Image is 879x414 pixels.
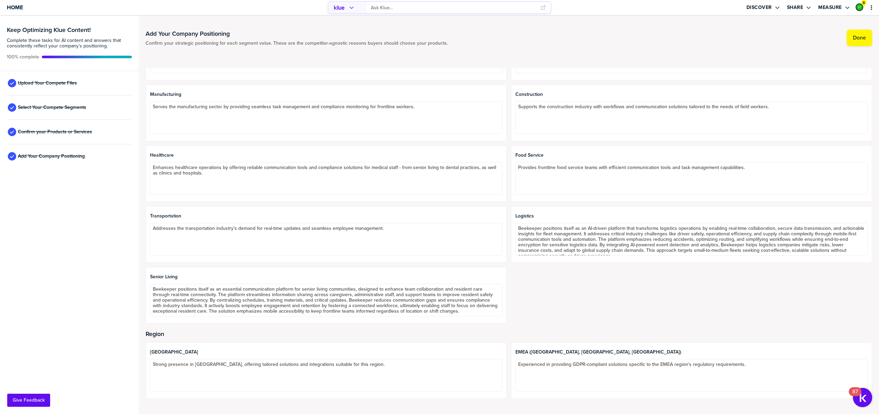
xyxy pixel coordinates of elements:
span: Confirm your strategic positioning for each segment value. These are the competitor-agnostic reas... [146,41,448,46]
img: 55ed8b9435c7022b29aad451a71b3bf5-sml.png [856,4,863,10]
span: Add Your Company Positioning [18,154,85,159]
label: Done [853,34,866,41]
h2: Region [146,331,872,337]
textarea: Provides frontline food service teams with efficient communication tools and task management capa... [515,162,868,195]
span: Healthcare [150,153,502,158]
label: Discover [746,4,772,11]
span: Logistics [515,213,868,219]
span: Select Your Compete Segments [18,105,86,110]
span: Home [7,4,23,10]
textarea: Strong presence in [GEOGRAPHIC_DATA], offering tailored solutions and integrations suitable for t... [150,359,502,392]
textarea: Experienced in providing GDPR-compliant solutions specific to the EMEA region's regulatory requir... [515,359,868,392]
textarea: Beekeeper positions itself as an essential communication platform for senior living communities, ... [150,284,502,316]
h3: Keep Optimizing Klue Content! [7,27,132,33]
textarea: Supports the construction industry with workflows and communication solutions tailored to the nee... [515,101,868,134]
span: Transportation [150,213,502,219]
textarea: Addresses the transportation industry’s demand for real-time updates and seamless employee manage... [150,223,502,256]
span: Manufacturing [150,92,502,97]
span: Food Service [515,153,868,158]
span: Complete these tasks for AI content and answers that consistently reflect your company’s position... [7,38,132,49]
label: Share [787,4,803,11]
span: 8 [863,0,865,5]
span: Construction [515,92,868,97]
textarea: Serves the manufacturing sector by providing seamless task management and compliance monitoring f... [150,101,502,134]
button: Open Resource Center, 87 new notifications [853,388,872,407]
label: Measure [818,4,842,11]
input: Ask Klue... [371,2,536,13]
span: Upload Your Compete Files [18,80,77,86]
span: [GEOGRAPHIC_DATA] [150,349,502,355]
h1: Add Your Company Positioning [146,30,448,38]
span: Active [7,54,39,60]
textarea: Enhances healthcare operations by offering reliable communication tools and compliance solutions ... [150,162,502,195]
div: 87 [852,392,858,401]
span: Confirm your Products or Services [18,129,92,135]
div: Steven Yorke [856,3,863,11]
span: Senior Living [150,274,502,280]
span: EMEA ([GEOGRAPHIC_DATA], [GEOGRAPHIC_DATA], [GEOGRAPHIC_DATA]) [515,349,868,355]
a: Edit Profile [855,3,864,12]
textarea: Beekeeper positions itself as an AI-driven platform that transforms logistics operations by enabl... [515,223,868,256]
button: Give Feedback [7,394,50,407]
